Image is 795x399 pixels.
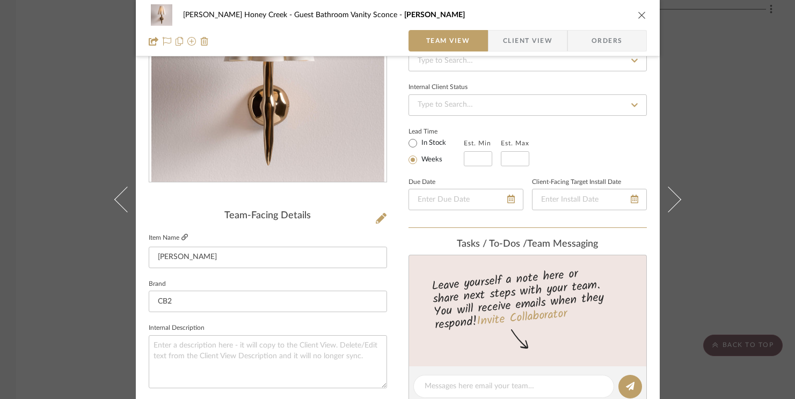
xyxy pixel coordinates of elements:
label: Due Date [409,180,435,185]
label: Brand [149,282,166,287]
img: Remove from project [200,37,209,46]
span: Guest Bathroom Vanity Sconce [294,11,404,19]
span: [PERSON_NAME] Honey Creek [183,11,294,19]
label: In Stock [419,138,446,148]
label: Client-Facing Target Install Date [532,180,621,185]
label: Weeks [419,155,442,165]
input: Type to Search… [409,94,647,116]
label: Lead Time [409,127,464,136]
img: 845831d1-d2a3-4d6e-aeb5-21350568e2e3_48x40.jpg [149,4,174,26]
div: Leave yourself a note here or share next steps with your team. You will receive emails when they ... [407,262,648,334]
input: Enter Item Name [149,247,387,268]
input: Enter Install Date [532,189,647,210]
label: Internal Description [149,326,205,331]
span: [PERSON_NAME] [404,11,465,19]
span: Orders [580,30,634,51]
div: Team-Facing Details [149,210,387,222]
span: Tasks / To-Dos / [457,239,527,249]
button: close [637,10,647,20]
div: Internal Client Status [409,85,468,90]
input: Enter Due Date [409,189,523,210]
div: team Messaging [409,239,647,250]
label: Est. Min [464,139,491,147]
mat-radio-group: Select item type [409,136,464,166]
input: Enter Brand [149,291,387,312]
span: Client View [503,30,552,51]
a: Invite Collaborator [476,305,567,331]
label: Est. Max [501,139,529,147]
span: Team View [426,30,470,51]
input: Type to Search… [409,50,647,71]
label: Item Name [149,233,188,242]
